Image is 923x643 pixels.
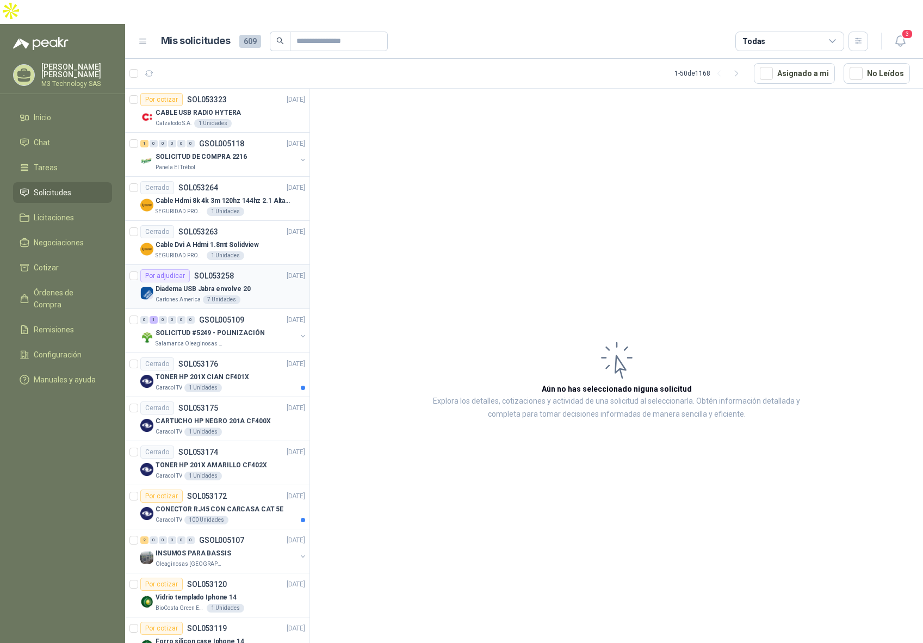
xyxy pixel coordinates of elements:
div: 0 [150,536,158,544]
p: GSOL005109 [199,316,244,324]
p: SOLICITUD DE COMPRA 2216 [156,152,247,162]
a: Por adjudicarSOL053258[DATE] Company LogoDiadema USB Jabra envolve 20Cartones America7 Unidades [125,265,309,309]
span: Configuración [34,349,82,361]
img: Company Logo [140,463,153,476]
button: Asignado a mi [754,63,835,84]
p: CONECTOR RJ45 CON CARCASA CAT 5E [156,504,283,515]
span: 609 [239,35,261,48]
p: Panela El Trébol [156,163,195,172]
p: [DATE] [287,95,305,105]
div: 0 [159,536,167,544]
div: 0 [177,316,185,324]
p: SEGURIDAD PROVISER LTDA [156,251,205,260]
span: Licitaciones [34,212,74,224]
div: Por cotizar [140,622,183,635]
div: 0 [150,140,158,147]
p: CABLE USB RADIO HYTERA [156,108,241,118]
img: Company Logo [140,110,153,123]
p: [DATE] [287,315,305,325]
div: 0 [168,316,176,324]
button: 3 [890,32,910,51]
p: [DATE] [287,403,305,413]
div: 0 [159,316,167,324]
p: SOLICITUD #5249 - POLINIZACIÓN [156,328,264,338]
a: Inicio [13,107,112,128]
div: 1 [150,316,158,324]
p: Caracol TV [156,472,182,480]
a: Manuales y ayuda [13,369,112,390]
p: Cable Dvi A Hdmi 1.8mt Solidview [156,240,259,250]
div: 0 [168,140,176,147]
p: SOL053264 [178,184,218,191]
div: Cerrado [140,225,174,238]
div: Cerrado [140,357,174,370]
div: 1 Unidades [194,119,232,128]
a: Por cotizarSOL053120[DATE] Company LogoVidrio templado Iphone 14BioCosta Green Energy S.A.S1 Unid... [125,573,309,617]
p: BioCosta Green Energy S.A.S [156,604,205,613]
p: [DATE] [287,227,305,237]
a: Solicitudes [13,182,112,203]
span: Cotizar [34,262,59,274]
p: [DATE] [287,139,305,149]
p: TONER HP 201X CIAN CF401X [156,372,249,382]
img: Company Logo [140,551,153,564]
p: [DATE] [287,447,305,457]
p: Cable Hdmi 8k 4k 3m 120hz 144hz 2.1 Alta Velocidad [156,196,291,206]
a: 2 0 0 0 0 0 GSOL005107[DATE] Company LogoINSUMOS PARA BASSISOleaginosas [GEOGRAPHIC_DATA][PERSON_... [140,534,307,568]
span: 3 [901,29,913,39]
div: Cerrado [140,181,174,194]
img: Company Logo [140,595,153,608]
span: Tareas [34,162,58,174]
p: SOL053263 [178,228,218,236]
div: 7 Unidades [203,295,240,304]
p: Explora los detalles, cotizaciones y actividad de una solicitud al seleccionarla. Obtén informaci... [419,395,814,421]
a: Configuración [13,344,112,365]
div: Por cotizar [140,93,183,106]
div: Por cotizar [140,490,183,503]
a: CerradoSOL053176[DATE] Company LogoTONER HP 201X CIAN CF401XCaracol TV1 Unidades [125,353,309,397]
div: 0 [168,536,176,544]
p: [DATE] [287,271,305,281]
p: [DATE] [287,579,305,590]
div: 1 Unidades [184,428,222,436]
p: Caracol TV [156,384,182,392]
div: Todas [742,35,765,47]
p: SOL053119 [187,625,227,632]
h3: Aún no has seleccionado niguna solicitud [542,383,692,395]
a: CerradoSOL053264[DATE] Company LogoCable Hdmi 8k 4k 3m 120hz 144hz 2.1 Alta VelocidadSEGURIDAD PR... [125,177,309,221]
div: 1 Unidades [207,604,244,613]
a: Por cotizarSOL053323[DATE] Company LogoCABLE USB RADIO HYTERACalzatodo S.A.1 Unidades [125,89,309,133]
div: Cerrado [140,401,174,415]
div: 0 [177,140,185,147]
img: Company Logo [140,199,153,212]
div: 1 Unidades [184,472,222,480]
div: 0 [187,316,195,324]
p: SOL053175 [178,404,218,412]
p: Caracol TV [156,428,182,436]
p: GSOL005107 [199,536,244,544]
a: Órdenes de Compra [13,282,112,315]
div: 0 [140,316,148,324]
div: 0 [159,140,167,147]
p: SOL053176 [178,360,218,368]
a: Cotizar [13,257,112,278]
div: 100 Unidades [184,516,228,524]
p: [PERSON_NAME] [PERSON_NAME] [41,63,112,78]
p: Cartones America [156,295,201,304]
p: SOL053174 [178,448,218,456]
p: [DATE] [287,359,305,369]
p: Salamanca Oleaginosas SAS [156,339,224,348]
span: Chat [34,137,50,149]
div: 0 [187,140,195,147]
img: Company Logo [140,154,153,168]
p: Calzatodo S.A. [156,119,192,128]
div: 1 Unidades [207,207,244,216]
img: Company Logo [140,243,153,256]
p: M3 Technology SAS [41,81,112,87]
span: Manuales y ayuda [34,374,96,386]
a: 0 1 0 0 0 0 GSOL005109[DATE] Company LogoSOLICITUD #5249 - POLINIZACIÓNSalamanca Oleaginosas SAS [140,313,307,348]
a: Por cotizarSOL053172[DATE] Company LogoCONECTOR RJ45 CON CARCASA CAT 5ECaracol TV100 Unidades [125,485,309,529]
span: Negociaciones [34,237,84,249]
div: 0 [177,536,185,544]
p: [DATE] [287,183,305,193]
